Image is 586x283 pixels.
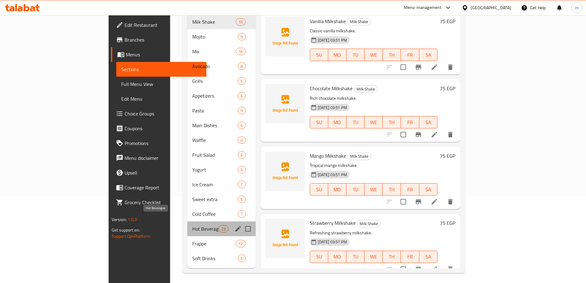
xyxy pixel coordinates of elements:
[111,121,206,136] a: Coupons
[265,152,305,191] img: Mango Milkshake
[403,118,417,127] span: FR
[357,220,381,227] span: Milk Shake
[365,183,383,196] button: WE
[128,216,137,224] span: 1.0.0
[443,127,458,142] button: delete
[236,19,245,25] span: 16
[192,136,238,144] div: Waffle
[116,77,206,91] a: Full Menu View
[111,32,206,47] a: Branches
[310,229,437,237] p: Refreshing strawberry milkshake.
[236,241,245,247] span: 12
[192,122,238,129] span: Main Dishes
[401,116,419,128] button: FR
[331,118,344,127] span: MO
[313,118,326,127] span: SU
[125,110,201,117] span: Choice Groups
[218,225,228,232] div: items
[192,48,236,55] span: Mix
[238,122,245,129] div: items
[315,37,349,43] span: [DATE] 03:51 PM
[328,49,346,61] button: MO
[419,251,437,263] button: SA
[403,51,417,59] span: FR
[397,195,410,208] span: Select to update
[411,262,426,277] button: Branch-specific-item
[238,136,245,144] div: items
[111,47,206,62] a: Menus
[238,33,245,40] div: items
[349,51,362,59] span: TU
[357,220,381,227] div: Milk Shake
[349,185,362,194] span: TU
[111,180,206,195] a: Coverage Report
[365,116,383,128] button: WE
[431,63,438,71] a: Edit menu item
[367,252,380,261] span: WE
[238,34,245,40] span: 9
[125,125,201,132] span: Coupons
[238,211,245,217] span: 7
[310,116,328,128] button: SU
[187,12,256,268] nav: Menu sections
[310,151,346,160] span: Mango Milkshake
[238,107,245,114] div: items
[419,116,437,128] button: SA
[422,118,435,127] span: SA
[238,151,245,159] div: items
[125,21,201,29] span: Edit Restaurant
[265,84,305,123] img: Chocolate Milkshake
[192,33,238,40] span: Mojito
[112,226,140,234] span: Get support on:
[125,184,201,191] span: Coverage Report
[385,185,398,194] span: TH
[238,181,245,188] div: items
[265,17,305,56] img: Vanilla Milkshake
[331,185,344,194] span: MO
[328,183,346,196] button: MO
[401,251,419,263] button: FR
[354,86,377,93] span: Milk Shake
[397,263,410,276] span: Select to update
[310,183,328,196] button: SU
[385,252,398,261] span: TH
[431,198,438,205] a: Edit menu item
[315,172,349,178] span: [DATE] 03:51 PM
[440,219,455,227] h6: 75 EGP
[575,4,579,11] span: m
[347,18,371,25] span: Milk Shake
[315,105,349,111] span: [DATE] 03:51 PM
[187,192,256,207] div: Sweet extra6
[219,226,228,232] span: 23
[265,219,305,258] img: Strawberry Milkshake
[187,133,256,148] div: Waffle0
[187,59,256,74] div: Avocado8
[111,165,206,180] a: Upsell
[443,262,458,277] button: delete
[397,128,410,141] span: Select to update
[431,265,438,273] a: Edit menu item
[192,18,236,26] span: Milk Shake
[367,185,380,194] span: WE
[111,106,206,121] a: Choice Groups
[411,60,426,75] button: Branch-specific-item
[403,185,417,194] span: FR
[310,251,328,263] button: SU
[187,148,256,162] div: Fruit Salad6
[348,153,371,160] span: Milk Shake
[346,49,365,61] button: TU
[238,166,245,173] div: items
[440,152,455,160] h6: 75 EGP
[238,108,245,114] span: 9
[238,196,245,203] div: items
[310,27,437,35] p: Classic vanilla milkshake.
[419,183,437,196] button: SA
[192,181,238,188] span: Ice Cream
[401,183,419,196] button: FR
[192,196,238,203] span: Sweet extra
[187,88,256,103] div: Appetizers6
